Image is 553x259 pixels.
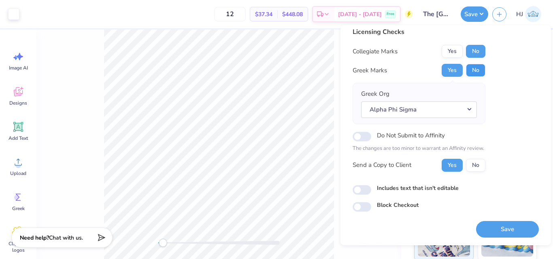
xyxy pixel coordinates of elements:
[9,100,27,106] span: Designs
[338,10,382,19] span: [DATE] - [DATE]
[442,159,463,172] button: Yes
[214,7,246,21] input: – –
[461,6,488,22] button: Save
[442,45,463,58] button: Yes
[159,239,167,247] div: Accessibility label
[466,159,485,172] button: No
[476,221,539,238] button: Save
[466,64,485,77] button: No
[353,160,411,170] div: Send a Copy to Client
[442,64,463,77] button: Yes
[417,6,457,22] input: Untitled Design
[20,234,49,242] strong: Need help?
[377,201,419,209] label: Block Checkout
[525,6,541,22] img: Hughe Josh Cabanete
[513,6,545,22] a: HJ
[353,27,485,37] div: Licensing Checks
[466,45,485,58] button: No
[361,101,477,118] button: Alpha Phi Sigma
[49,234,83,242] span: Chat with us.
[9,65,28,71] span: Image AI
[5,240,32,253] span: Clipart & logos
[361,89,389,99] label: Greek Org
[353,145,485,153] p: The changes are too minor to warrant an Affinity review.
[255,10,272,19] span: $37.34
[516,10,523,19] span: HJ
[282,10,303,19] span: $448.08
[353,66,387,75] div: Greek Marks
[12,205,25,212] span: Greek
[10,170,26,177] span: Upload
[377,130,445,141] label: Do Not Submit to Affinity
[387,11,394,17] span: Free
[9,135,28,141] span: Add Text
[353,47,398,56] div: Collegiate Marks
[377,184,459,192] label: Includes text that isn't editable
